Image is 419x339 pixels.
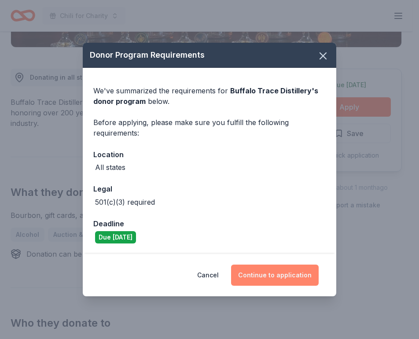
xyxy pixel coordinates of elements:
[93,117,326,138] div: Before applying, please make sure you fulfill the following requirements:
[231,265,319,286] button: Continue to application
[197,265,219,286] button: Cancel
[95,197,155,207] div: 501(c)(3) required
[93,183,326,195] div: Legal
[83,43,336,68] div: Donor Program Requirements
[95,231,136,243] div: Due [DATE]
[93,149,326,160] div: Location
[95,162,125,173] div: All states
[93,218,326,229] div: Deadline
[93,85,326,107] div: We've summarized the requirements for below.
